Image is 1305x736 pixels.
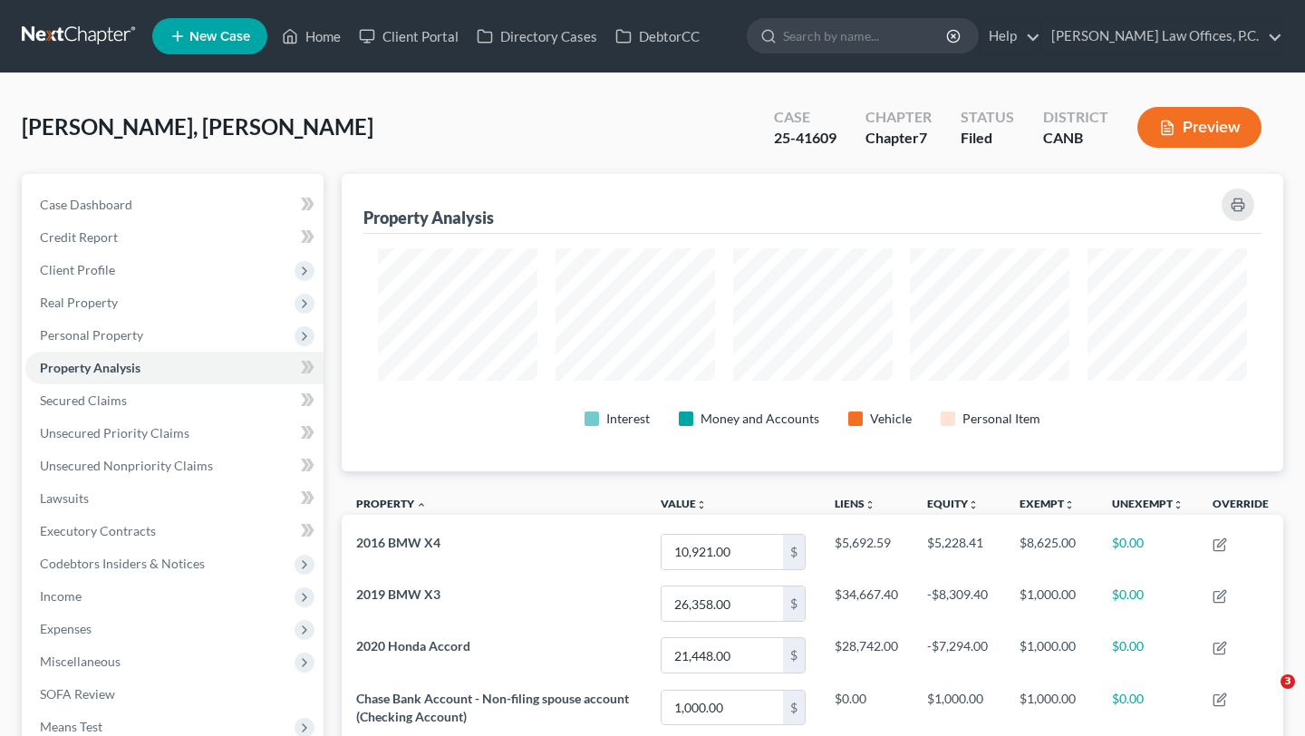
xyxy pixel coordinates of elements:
[40,556,205,571] span: Codebtors Insiders & Notices
[1043,128,1108,149] div: CANB
[40,588,82,604] span: Income
[356,691,629,724] span: Chase Bank Account - Non-filing spouse account (Checking Account)
[913,526,1005,577] td: $5,228.41
[919,129,927,146] span: 7
[865,499,875,510] i: unfold_more
[962,410,1040,428] div: Personal Item
[913,682,1005,733] td: $1,000.00
[1097,578,1198,630] td: $0.00
[1243,674,1287,718] iframe: Intercom live chat
[356,497,427,510] a: Property expand_less
[1043,107,1108,128] div: District
[606,20,709,53] a: DebtorCC
[606,410,650,428] div: Interest
[40,327,143,343] span: Personal Property
[40,360,140,375] span: Property Analysis
[1005,526,1097,577] td: $8,625.00
[1137,107,1261,148] button: Preview
[25,189,324,221] a: Case Dashboard
[25,221,324,254] a: Credit Report
[40,229,118,245] span: Credit Report
[783,638,805,673] div: $
[273,20,350,53] a: Home
[25,417,324,450] a: Unsecured Priority Claims
[25,384,324,417] a: Secured Claims
[774,128,836,149] div: 25-41609
[40,295,118,310] span: Real Property
[40,654,121,669] span: Miscellaneous
[40,621,92,636] span: Expenses
[783,535,805,569] div: $
[1005,682,1097,733] td: $1,000.00
[25,450,324,482] a: Unsecured Nonpriority Claims
[820,526,913,577] td: $5,692.59
[662,638,783,673] input: 0.00
[870,410,912,428] div: Vehicle
[783,586,805,621] div: $
[40,523,156,538] span: Executory Contracts
[468,20,606,53] a: Directory Cases
[350,20,468,53] a: Client Portal
[961,128,1014,149] div: Filed
[40,197,132,212] span: Case Dashboard
[40,392,127,408] span: Secured Claims
[1005,630,1097,682] td: $1,000.00
[696,499,707,510] i: unfold_more
[189,30,250,44] span: New Case
[40,490,89,506] span: Lawsuits
[1097,526,1198,577] td: $0.00
[1281,674,1295,689] span: 3
[913,630,1005,682] td: -$7,294.00
[1097,682,1198,733] td: $0.00
[820,630,913,682] td: $28,742.00
[1198,486,1283,527] th: Override
[865,128,932,149] div: Chapter
[25,678,324,711] a: SOFA Review
[25,482,324,515] a: Lawsuits
[913,578,1005,630] td: -$8,309.40
[22,113,373,140] span: [PERSON_NAME], [PERSON_NAME]
[356,586,440,602] span: 2019 BMW X3
[1005,578,1097,630] td: $1,000.00
[25,515,324,547] a: Executory Contracts
[40,458,213,473] span: Unsecured Nonpriority Claims
[701,410,819,428] div: Money and Accounts
[363,207,494,228] div: Property Analysis
[25,352,324,384] a: Property Analysis
[356,535,440,550] span: 2016 BMW X4
[783,691,805,725] div: $
[835,497,875,510] a: Liensunfold_more
[783,19,949,53] input: Search by name...
[40,425,189,441] span: Unsecured Priority Claims
[662,586,783,621] input: 0.00
[40,262,115,277] span: Client Profile
[661,497,707,510] a: Valueunfold_more
[1020,497,1075,510] a: Exemptunfold_more
[662,535,783,569] input: 0.00
[1112,497,1184,510] a: Unexemptunfold_more
[968,499,979,510] i: unfold_more
[356,638,470,654] span: 2020 Honda Accord
[1173,499,1184,510] i: unfold_more
[820,578,913,630] td: $34,667.40
[865,107,932,128] div: Chapter
[662,691,783,725] input: 0.00
[820,682,913,733] td: $0.00
[980,20,1040,53] a: Help
[416,499,427,510] i: expand_less
[927,497,979,510] a: Equityunfold_more
[40,719,102,734] span: Means Test
[1097,630,1198,682] td: $0.00
[40,686,115,702] span: SOFA Review
[1042,20,1282,53] a: [PERSON_NAME] Law Offices, P.C.
[774,107,836,128] div: Case
[1064,499,1075,510] i: unfold_more
[961,107,1014,128] div: Status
